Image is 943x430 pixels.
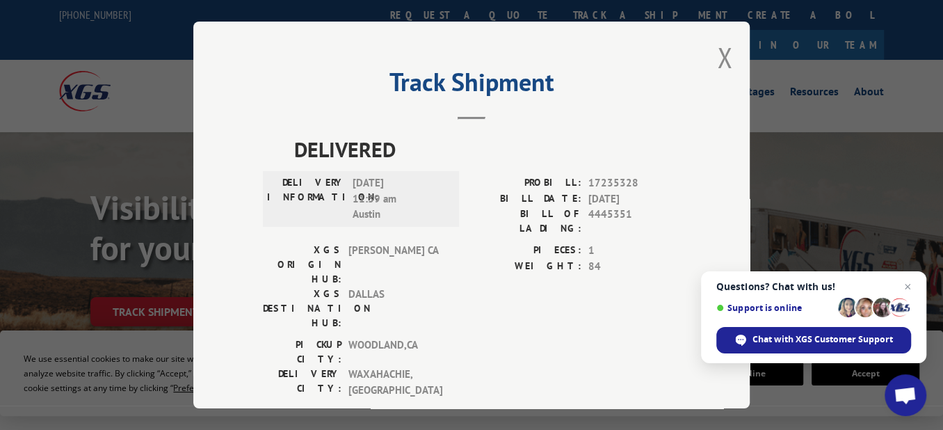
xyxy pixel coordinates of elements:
[588,191,680,207] span: [DATE]
[899,278,916,295] span: Close chat
[716,281,911,292] span: Questions? Chat with us!
[716,327,911,353] div: Chat with XGS Customer Support
[716,303,833,313] span: Support is online
[348,367,442,398] span: WAXAHACHIE , [GEOGRAPHIC_DATA]
[348,243,442,287] span: [PERSON_NAME] CA
[348,337,442,367] span: WOODLAND , CA
[471,243,581,259] label: PIECES:
[588,243,680,259] span: 1
[263,243,341,287] label: XGS ORIGIN HUB:
[471,258,581,274] label: WEIGHT:
[294,134,680,165] span: DELIVERED
[588,258,680,274] span: 84
[588,175,680,191] span: 17235328
[752,333,893,346] span: Chat with XGS Customer Support
[348,287,442,331] span: DALLAS
[267,175,346,223] label: DELIVERY INFORMATION:
[471,175,581,191] label: PROBILL:
[263,72,680,99] h2: Track Shipment
[353,175,446,223] span: [DATE] 11:39 am Austin
[471,191,581,207] label: BILL DATE:
[471,207,581,236] label: BILL OF LADING:
[263,287,341,331] label: XGS DESTINATION HUB:
[263,367,341,398] label: DELIVERY CITY:
[717,39,732,76] button: Close modal
[263,337,341,367] label: PICKUP CITY:
[885,374,926,416] div: Open chat
[588,207,680,236] span: 4445351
